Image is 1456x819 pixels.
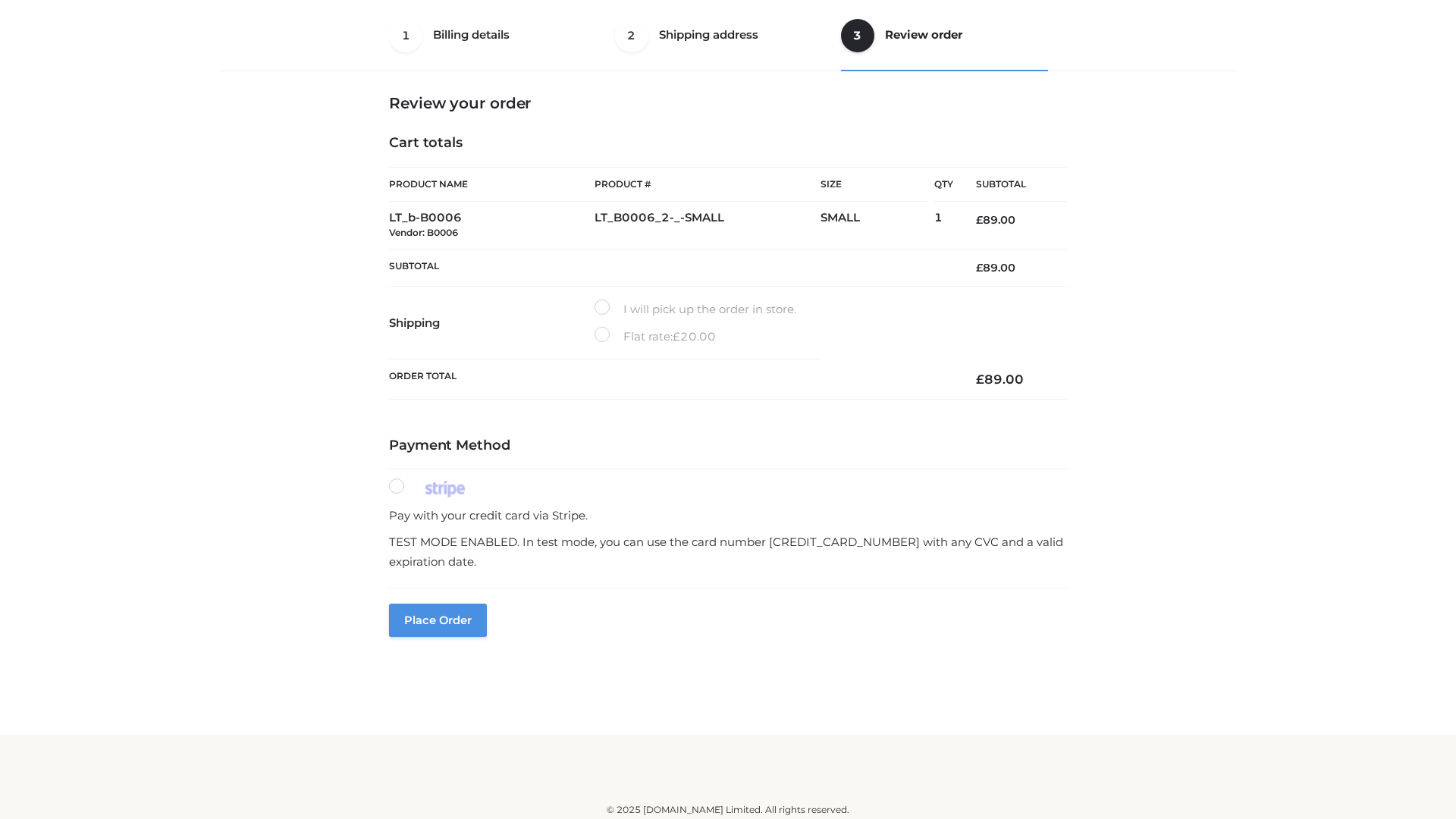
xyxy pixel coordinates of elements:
span: £ [976,213,983,227]
button: Place order [389,604,487,637]
span: £ [976,372,984,387]
th: Size [821,168,927,202]
p: Pay with your credit card via Stripe. [389,506,1067,526]
th: Product Name [389,167,595,202]
th: Qty [934,167,953,202]
small: Vendor: B0006 [389,227,458,238]
label: Flat rate: [595,327,716,347]
h4: Payment Method [389,438,1067,454]
th: Order Total [389,359,953,400]
bdi: 89.00 [976,213,1015,227]
th: Subtotal [953,168,1067,202]
td: SMALL [821,202,934,249]
p: TEST MODE ENABLED. In test mode, you can use the card number [CREDIT_CARD_NUMBER] with any CVC an... [389,532,1067,571]
td: LT_B0006_2-_-SMALL [595,202,821,249]
h4: Cart totals [389,135,1067,152]
th: Product # [595,167,821,202]
span: £ [673,329,680,344]
td: LT_b-B0006 [389,202,595,249]
bdi: 20.00 [673,329,716,344]
h3: Review your order [389,94,1067,112]
td: 1 [934,202,953,249]
th: Subtotal [389,249,953,286]
bdi: 89.00 [976,261,1015,275]
div: © 2025 [DOMAIN_NAME] Limited. All rights reserved. [225,802,1231,817]
th: Shipping [389,287,595,359]
bdi: 89.00 [976,372,1024,387]
label: I will pick up the order in store. [595,300,796,319]
span: £ [976,261,983,275]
